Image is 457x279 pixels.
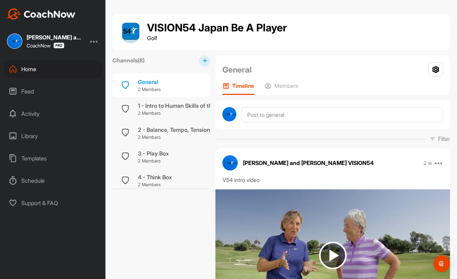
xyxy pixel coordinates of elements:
[138,158,169,165] p: 2 Members
[27,35,82,40] div: [PERSON_NAME] and [PERSON_NAME] VISION54
[274,82,298,89] p: Members
[27,43,64,48] div: CoachNow
[423,160,432,167] p: 2 w
[319,242,347,269] img: play
[222,176,443,184] div: V54 intro video
[4,127,102,145] div: Library
[53,43,64,48] img: CoachNow Pro
[4,194,102,212] div: Support & FAQ
[138,149,169,158] div: 3 - Play Box
[433,255,450,272] div: Open Intercom Messenger
[4,105,102,122] div: Activity
[119,21,142,43] img: group
[243,159,374,167] p: [PERSON_NAME] and [PERSON_NAME] VISION54
[7,33,22,49] img: square_c232e0b941b303ee09008bbcd77813ba.jpg
[138,126,225,134] div: 2 - Balance, Tempo, Tension - BTT
[222,107,236,121] img: avatar
[138,134,225,141] p: 2 Members
[7,8,75,20] img: CoachNow
[138,78,161,86] div: General
[4,83,102,100] div: Feed
[147,34,287,42] p: Golf
[147,22,287,34] h1: VISION54 Japan Be A Player
[138,181,172,188] p: 2 Members
[138,173,172,181] div: 4 - Think Box
[222,155,238,171] img: avatar
[138,110,232,117] p: 2 Members
[438,135,450,143] p: Filter
[138,101,232,110] div: 1 - Intro to Human Skills of the Game
[4,60,102,78] div: Home
[222,64,252,76] h2: General
[232,82,254,89] p: Timeline
[4,172,102,189] div: Schedule
[4,150,102,167] div: Templates
[138,86,161,93] p: 2 Members
[112,56,145,65] label: Channels ( 8 )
